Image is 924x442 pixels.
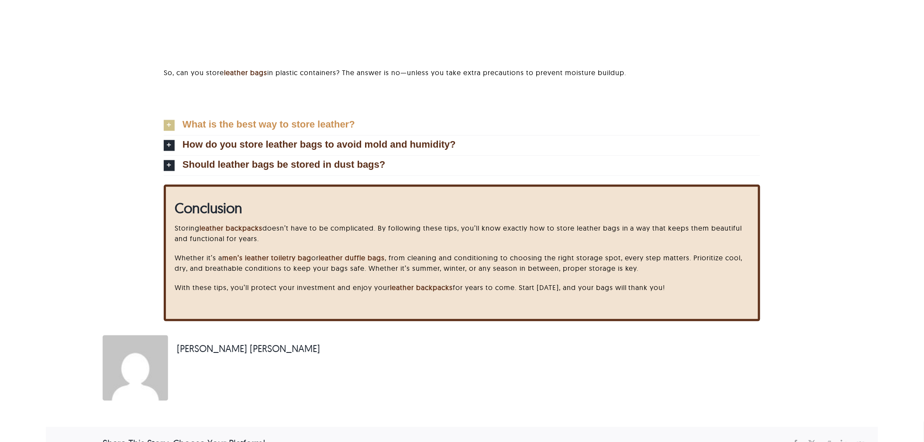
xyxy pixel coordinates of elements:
[164,116,760,135] a: What is the best way to store leather?
[183,140,456,150] span: How do you store leather bags to avoid mold and humidity?
[177,342,320,356] span: [PERSON_NAME] [PERSON_NAME]
[175,223,749,244] p: Storing doesn’t have to be complicated. By following these tips, you’ll know exactly how to store...
[175,283,749,293] p: With these tips, you’ll protect your investment and enjoy your for years to come. Start [DATE], a...
[319,254,385,262] a: leather duffle bags
[183,160,386,170] span: Should leather bags be stored in dust bags?
[164,156,760,176] a: Should leather bags be stored in dust bags?
[103,335,168,401] img: Samantha Leonie
[224,68,267,77] a: leather bags
[164,67,760,78] p: So, can you store in plastic containers? The answer is no—unless you take extra precautions to pr...
[200,224,262,233] a: leather backpacks
[183,120,355,130] span: What is the best way to store leather?
[175,253,749,274] p: Whether it’s a or , from cleaning and conditioning to choosing the right storage spot, every step...
[175,200,242,217] strong: Conclusion
[164,136,760,155] a: How do you store leather bags to avoid mold and humidity?
[222,254,311,262] a: men’s leather toiletry bag
[390,283,453,292] a: leather backpacks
